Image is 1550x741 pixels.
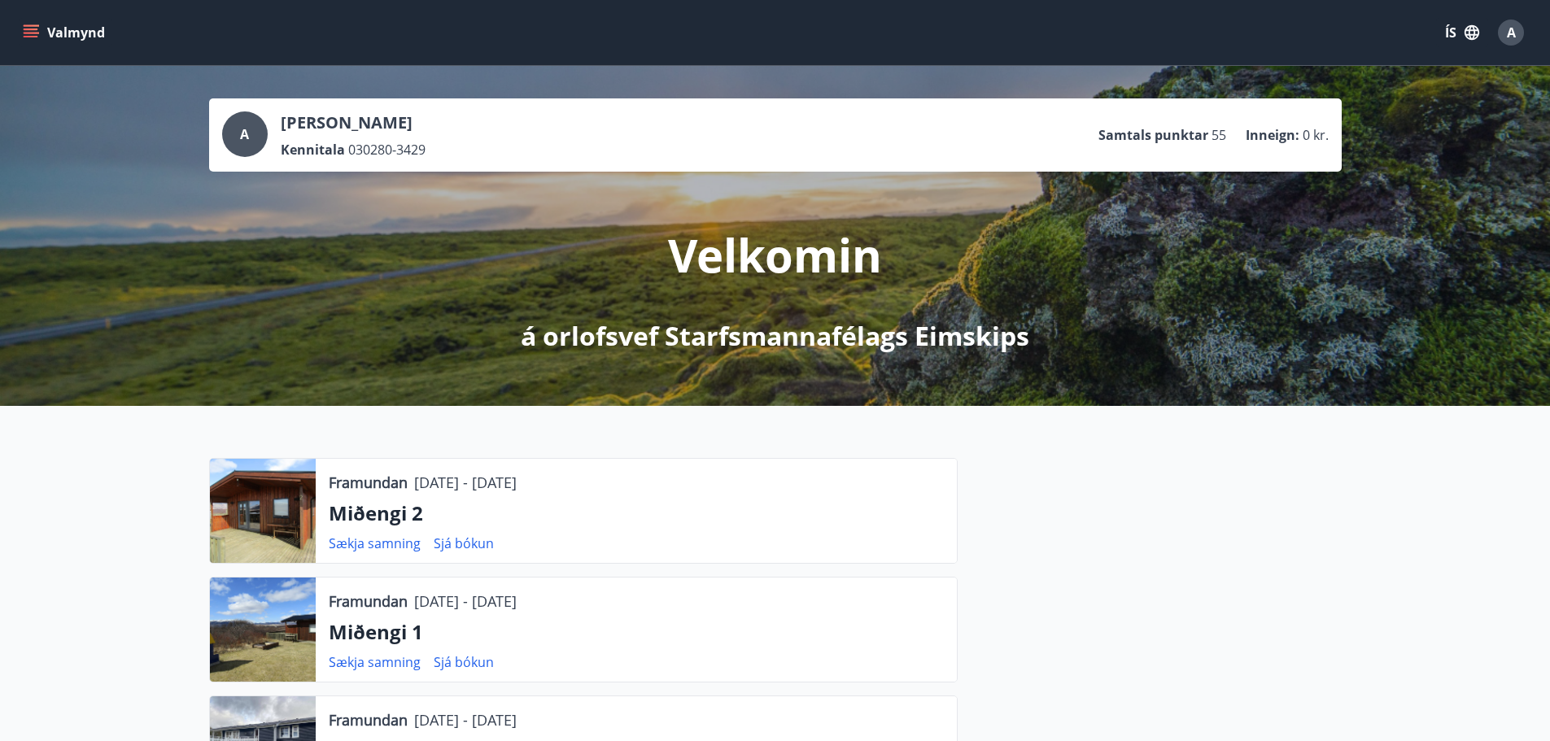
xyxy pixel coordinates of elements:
[240,125,249,143] span: A
[434,534,494,552] a: Sjá bókun
[1246,126,1299,144] p: Inneign :
[1212,126,1226,144] span: 55
[668,224,882,286] p: Velkomin
[329,653,421,671] a: Sækja samning
[1491,13,1530,52] button: A
[281,111,426,134] p: [PERSON_NAME]
[1436,18,1488,47] button: ÍS
[329,709,408,730] p: Framundan
[329,534,421,552] a: Sækja samning
[1303,126,1329,144] span: 0 kr.
[1098,126,1208,144] p: Samtals punktar
[414,591,517,612] p: [DATE] - [DATE]
[329,591,408,612] p: Framundan
[434,653,494,671] a: Sjá bókun
[20,18,111,47] button: menu
[281,141,345,159] p: Kennitala
[348,141,426,159] span: 030280-3429
[414,472,517,493] p: [DATE] - [DATE]
[329,472,408,493] p: Framundan
[414,709,517,730] p: [DATE] - [DATE]
[329,499,944,527] p: Miðengi 2
[1507,24,1516,41] span: A
[521,318,1029,354] p: á orlofsvef Starfsmannafélags Eimskips
[329,618,944,646] p: Miðengi 1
